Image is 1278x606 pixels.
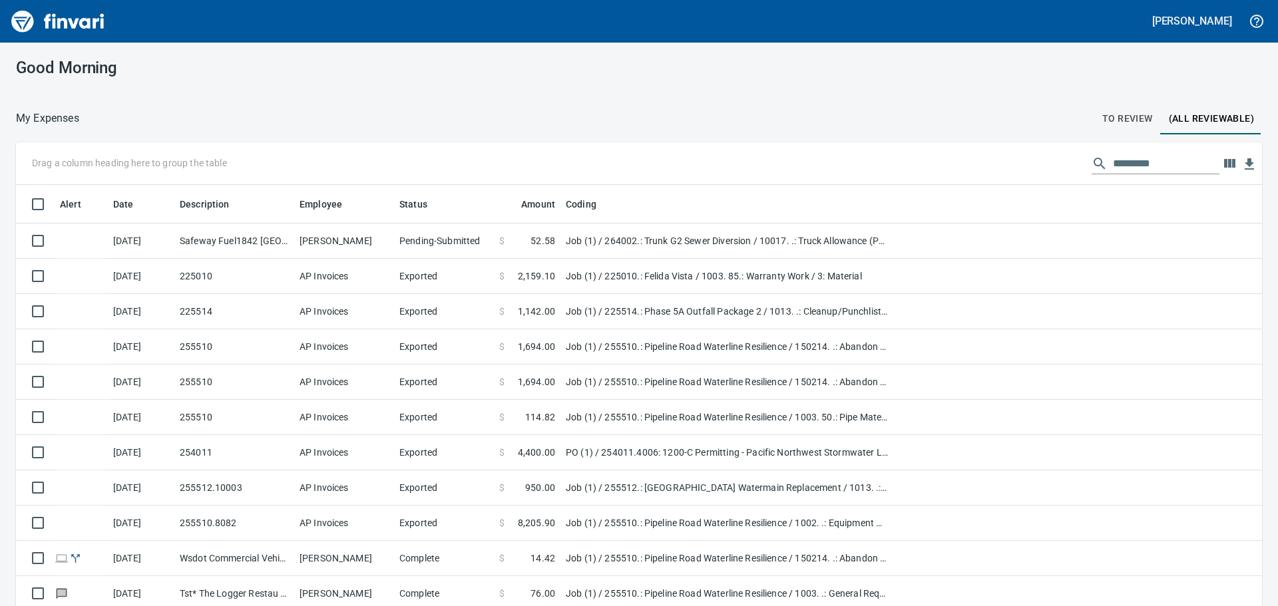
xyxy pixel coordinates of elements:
[518,516,555,530] span: 8,205.90
[394,365,494,400] td: Exported
[499,551,505,565] span: $
[394,329,494,365] td: Exported
[560,329,893,365] td: Job (1) / 255510.: Pipeline Road Waterline Resilience / 150214. .: Abandon Pipe in Place - Fill w...
[16,110,79,126] nav: breadcrumb
[560,259,893,294] td: Job (1) / 225010.: Felida Vista / 1003. 85.: Warranty Work / 3: Material
[521,196,555,212] span: Amount
[174,259,294,294] td: 225010
[16,110,79,126] p: My Expenses
[108,259,174,294] td: [DATE]
[518,269,555,283] span: 2,159.10
[55,589,69,597] span: Has messages
[499,305,505,318] span: $
[113,196,134,212] span: Date
[108,506,174,541] td: [DATE]
[394,400,494,435] td: Exported
[174,506,294,541] td: 255510.8082
[294,400,394,435] td: AP Invoices
[1239,154,1259,174] button: Download Table
[174,294,294,329] td: 225514
[518,340,555,353] span: 1,694.00
[394,224,494,259] td: Pending-Submitted
[294,365,394,400] td: AP Invoices
[525,481,555,494] span: 950.00
[32,156,227,170] p: Drag a column heading here to group the table
[394,259,494,294] td: Exported
[531,551,555,565] span: 14.42
[499,516,505,530] span: $
[174,365,294,400] td: 255510
[560,224,893,259] td: Job (1) / 264002.: Trunk G2 Sewer Diversion / 10017. .: Truck Allowance (PM) / 5: Other
[499,340,505,353] span: $
[174,470,294,506] td: 255512.10003
[108,329,174,365] td: [DATE]
[394,470,494,506] td: Exported
[394,541,494,576] td: Complete
[108,470,174,506] td: [DATE]
[518,375,555,388] span: 1,694.00
[499,446,505,459] span: $
[294,224,394,259] td: [PERSON_NAME]
[531,234,555,247] span: 52.58
[560,506,893,541] td: Job (1) / 255510.: Pipeline Road Waterline Resilience / 1002. .: Equipment Rental / 5: Other
[560,541,893,576] td: Job (1) / 255510.: Pipeline Road Waterline Resilience / 150214. .: Abandon Pipe in Place - Fill w...
[560,294,893,329] td: Job (1) / 225514.: Phase 5A Outfall Package 2 / 1013. .: Cleanup/Punchlist / 3: Material
[60,196,81,212] span: Alert
[499,587,505,600] span: $
[60,196,99,212] span: Alert
[499,481,505,494] span: $
[499,234,505,247] span: $
[518,446,555,459] span: 4,400.00
[560,365,893,400] td: Job (1) / 255510.: Pipeline Road Waterline Resilience / 150214. .: Abandon Pipe in Place - Fill w...
[566,196,596,212] span: Coding
[525,410,555,424] span: 114.82
[108,294,174,329] td: [DATE]
[394,506,494,541] td: Exported
[1219,154,1239,174] button: Choose columns to display
[174,435,294,470] td: 254011
[16,59,410,77] h3: Good Morning
[294,329,394,365] td: AP Invoices
[294,435,394,470] td: AP Invoices
[300,196,359,212] span: Employee
[108,541,174,576] td: [DATE]
[294,294,394,329] td: AP Invoices
[180,196,230,212] span: Description
[174,400,294,435] td: 255510
[55,553,69,562] span: Online transaction
[174,224,294,259] td: Safeway Fuel1842 [GEOGRAPHIC_DATA] [GEOGRAPHIC_DATA]
[174,541,294,576] td: Wsdot Commercial Vehic Tumwater [GEOGRAPHIC_DATA] - 255510
[560,435,893,470] td: PO (1) / 254011.4006: 1200-C Permitting - Pacific Northwest Stormwater LLC / 2: ESCP Gap Analsyis...
[499,410,505,424] span: $
[1149,11,1235,31] button: [PERSON_NAME]
[399,196,427,212] span: Status
[1102,110,1153,127] span: To Review
[499,375,505,388] span: $
[108,435,174,470] td: [DATE]
[294,470,394,506] td: AP Invoices
[566,196,614,212] span: Coding
[108,400,174,435] td: [DATE]
[294,506,394,541] td: AP Invoices
[294,541,394,576] td: [PERSON_NAME]
[174,329,294,365] td: 255510
[300,196,342,212] span: Employee
[294,259,394,294] td: AP Invoices
[1169,110,1254,127] span: (All Reviewable)
[113,196,151,212] span: Date
[394,294,494,329] td: Exported
[499,269,505,283] span: $
[69,553,83,562] span: Split transaction
[518,305,555,318] span: 1,142.00
[504,196,555,212] span: Amount
[399,196,445,212] span: Status
[180,196,247,212] span: Description
[531,587,555,600] span: 76.00
[394,435,494,470] td: Exported
[108,224,174,259] td: [DATE]
[1152,14,1232,28] h5: [PERSON_NAME]
[560,400,893,435] td: Job (1) / 255510.: Pipeline Road Waterline Resilience / 1003. 50.: Pipe Materials / 3: Material
[560,470,893,506] td: Job (1) / 255512.: [GEOGRAPHIC_DATA] Watermain Replacement / 1013. .: Cleanup/Punchlist / 4: Subc...
[8,5,108,37] img: Finvari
